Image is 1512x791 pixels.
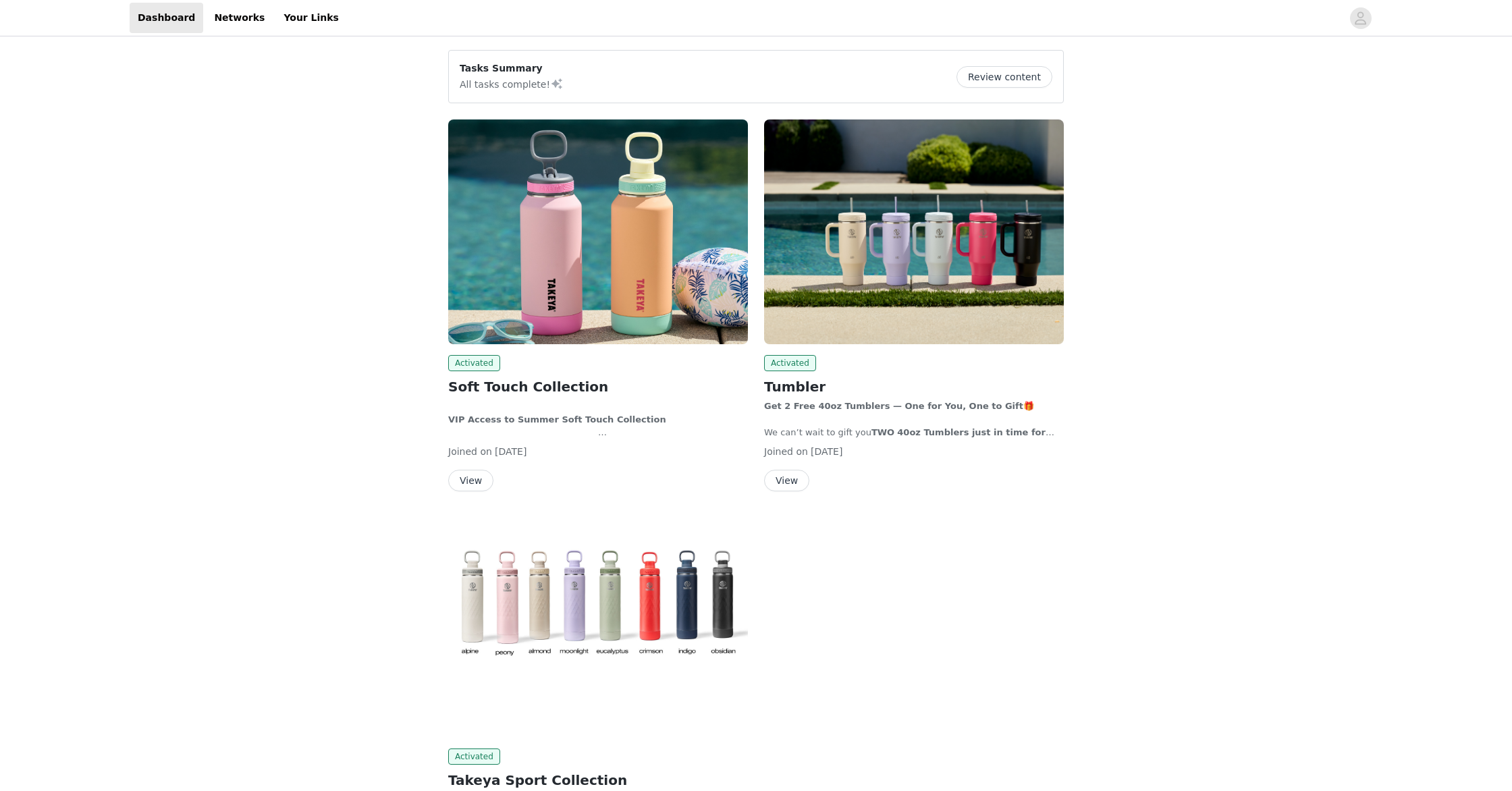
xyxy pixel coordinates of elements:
strong: TWO [871,427,894,437]
h2: Tumbler [764,377,1064,397]
span: Joined on [448,446,492,457]
button: Review content [956,66,1052,88]
strong: 40oz Tumblers just in time for summer to celebrate [764,427,1054,451]
strong: VIP Access to Summer Soft Touch Collection [448,414,666,425]
a: Networks [206,3,273,33]
span: Activated [764,355,816,371]
img: Takeya [448,513,748,738]
span: [DATE] [495,446,526,457]
span: Activated [448,355,500,371]
span: Activated [448,748,500,765]
a: View [764,476,809,486]
span: Joined on [764,446,808,457]
strong: Get 2 Free 40oz Tumblers — One for You, One to Gift [764,401,1023,411]
button: View [764,470,809,491]
a: Your Links [275,3,347,33]
img: Takeya [448,119,748,344]
p: We can’t wait to gift you our summer promo running on our site. Yes, you get TWO tumblers — one t... [764,426,1064,439]
p: All tasks complete! [460,76,564,92]
h2: Takeya Sport Collection [448,770,748,790]
span: 🎁 [1023,401,1034,411]
button: View [448,470,493,491]
a: Dashboard [130,3,203,33]
p: Tasks Summary [460,61,564,76]
span: [DATE] [811,446,842,457]
h2: Soft Touch Collection [448,377,748,397]
div: avatar [1354,7,1367,29]
img: Takeya [764,119,1064,344]
a: View [448,476,493,486]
